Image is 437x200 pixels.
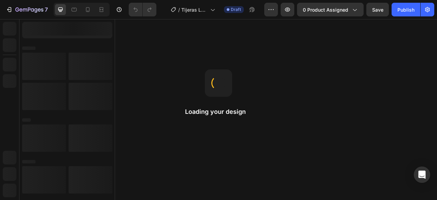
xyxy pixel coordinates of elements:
[181,6,208,13] span: Tijeras Laser
[231,6,241,13] span: Draft
[392,3,420,16] button: Publish
[3,3,51,16] button: 7
[372,7,383,13] span: Save
[303,6,348,13] span: 0 product assigned
[45,5,48,14] p: 7
[414,166,430,183] div: Open Intercom Messenger
[366,3,389,16] button: Save
[129,3,156,16] div: Undo/Redo
[178,6,180,13] span: /
[397,6,414,13] div: Publish
[297,3,364,16] button: 0 product assigned
[185,108,252,116] h2: Loading your design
